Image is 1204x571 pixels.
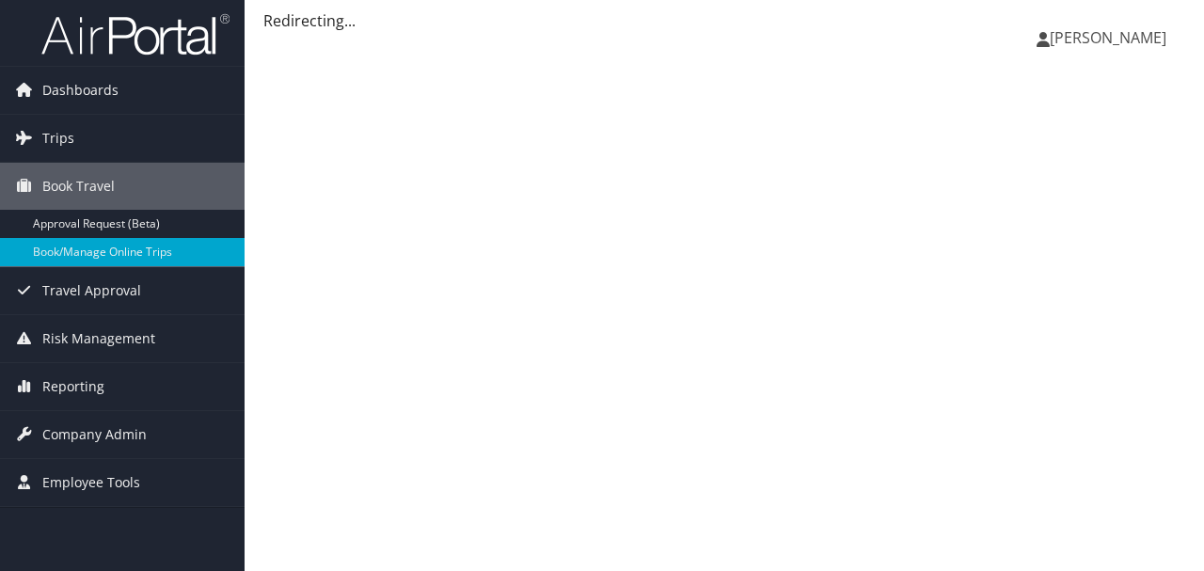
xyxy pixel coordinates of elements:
[1037,9,1185,66] a: [PERSON_NAME]
[42,115,74,162] span: Trips
[42,267,141,314] span: Travel Approval
[263,9,1185,32] div: Redirecting...
[42,315,155,362] span: Risk Management
[41,12,230,56] img: airportal-logo.png
[42,163,115,210] span: Book Travel
[42,363,104,410] span: Reporting
[42,459,140,506] span: Employee Tools
[42,67,119,114] span: Dashboards
[42,411,147,458] span: Company Admin
[1050,27,1166,48] span: [PERSON_NAME]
